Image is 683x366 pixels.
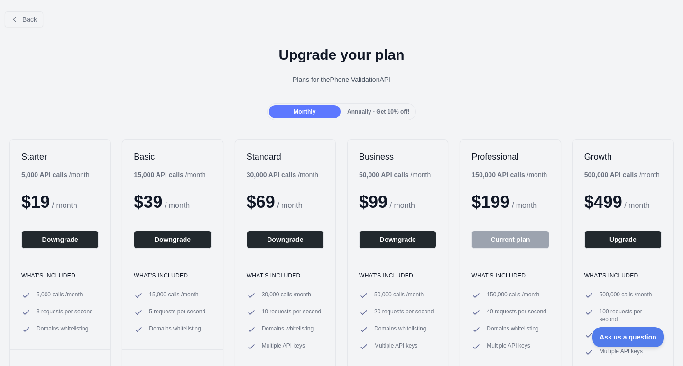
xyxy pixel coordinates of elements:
[471,151,549,162] h2: Professional
[247,151,324,162] h2: Standard
[584,171,637,179] b: 500,000 API calls
[359,170,431,179] div: / month
[247,171,296,179] b: 30,000 API calls
[359,151,436,162] h2: Business
[471,170,547,179] div: / month
[584,170,660,179] div: / month
[247,170,318,179] div: / month
[592,327,664,347] iframe: Toggle Customer Support
[359,171,409,179] b: 50,000 API calls
[471,171,525,179] b: 150,000 API calls
[584,151,662,162] h2: Growth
